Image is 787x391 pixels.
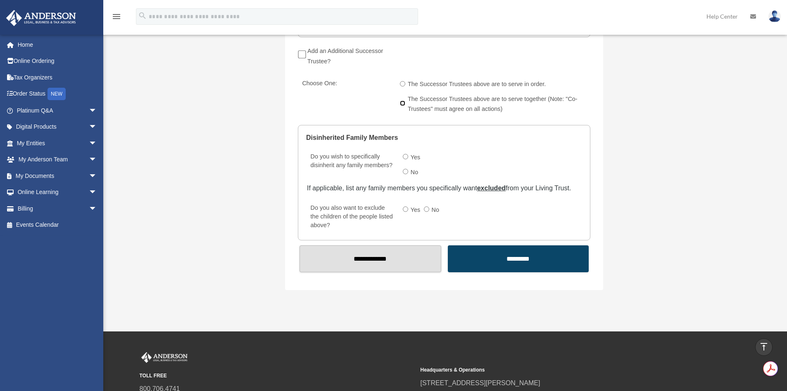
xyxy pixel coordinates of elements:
[140,352,189,363] img: Anderson Advisors Platinum Portal
[6,200,109,217] a: Billingarrow_drop_down
[6,184,109,201] a: Online Learningarrow_drop_down
[408,151,424,164] label: Yes
[89,135,105,152] span: arrow_drop_down
[307,202,396,231] label: Do you also want to exclude the children of the people listed above?
[477,185,506,192] u: excluded
[421,366,696,374] small: Headquarters & Operations
[138,11,147,20] i: search
[307,151,396,180] label: Do you wish to specifically disinherit any family members?
[408,204,424,217] label: Yes
[6,151,109,168] a: My Anderson Teamarrow_drop_down
[305,45,399,68] label: Add an Additional Successor Trustee?
[112,14,121,22] a: menu
[89,151,105,168] span: arrow_drop_down
[6,36,109,53] a: Home
[405,93,595,116] label: The Successor Trustees above are to serve together (Note: "Co-Trustees" must agree on all actions)
[6,86,109,103] a: Order StatusNEW
[112,12,121,22] i: menu
[6,135,109,151] a: My Entitiesarrow_drop_down
[140,372,415,380] small: TOLL FREE
[48,88,66,100] div: NEW
[299,78,393,118] label: Choose One:
[755,338,773,356] a: vertical_align_top
[6,102,109,119] a: Platinum Q&Aarrow_drop_down
[421,379,540,386] a: [STREET_ADDRESS][PERSON_NAME]
[759,342,769,352] i: vertical_align_top
[89,184,105,201] span: arrow_drop_down
[408,166,422,179] label: No
[6,119,109,135] a: Digital Productsarrow_drop_down
[429,204,443,217] label: No
[6,53,109,70] a: Online Ordering
[89,168,105,185] span: arrow_drop_down
[405,78,549,91] label: The Successor Trustees above are to serve in order.
[306,125,582,150] legend: Disinherited Family Members
[89,119,105,136] span: arrow_drop_down
[768,10,781,22] img: User Pic
[6,69,109,86] a: Tax Organizers
[4,10,78,26] img: Anderson Advisors Platinum Portal
[307,182,581,194] div: If applicable, list any family members you specifically want from your Living Trust.
[89,200,105,217] span: arrow_drop_down
[6,168,109,184] a: My Documentsarrow_drop_down
[89,102,105,119] span: arrow_drop_down
[6,217,109,233] a: Events Calendar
